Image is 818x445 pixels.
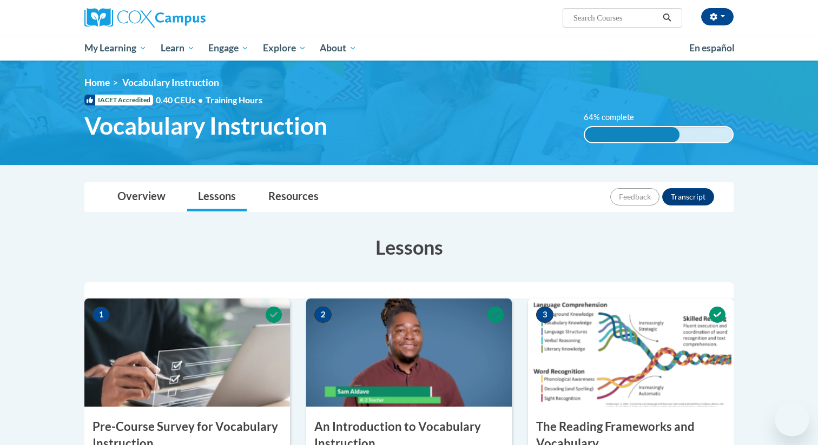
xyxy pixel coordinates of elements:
a: Overview [107,183,176,211]
a: About [313,36,364,61]
iframe: Button to launch messaging window [775,402,809,436]
span: En español [689,42,735,54]
a: Engage [201,36,256,61]
img: Course Image [528,298,734,407]
a: En español [682,37,742,59]
span: 0.40 CEUs [156,94,206,106]
button: Search [659,11,675,24]
span: IACET Accredited [84,95,153,105]
div: 64% complete [585,127,680,142]
a: Learn [154,36,202,61]
a: Home [84,77,110,88]
span: 1 [93,307,110,323]
span: Learn [161,42,195,55]
button: Account Settings [701,8,734,25]
a: Resources [258,183,329,211]
button: Transcript [662,188,714,205]
span: 3 [536,307,553,323]
span: Vocabulary Instruction [84,111,327,140]
span: Vocabulary Instruction [122,77,219,88]
a: Lessons [187,183,247,211]
span: • [198,95,203,105]
span: Engage [208,42,249,55]
button: Feedback [610,188,659,205]
span: My Learning [84,42,147,55]
span: About [320,42,357,55]
a: Cox Campus [84,8,290,28]
a: My Learning [77,36,154,61]
h3: Lessons [84,234,734,261]
img: Cox Campus [84,8,206,28]
label: 64% complete [584,111,646,123]
span: Explore [263,42,306,55]
span: Training Hours [206,95,262,105]
div: Main menu [68,36,750,61]
span: 2 [314,307,332,323]
img: Course Image [306,298,512,407]
img: Course Image [84,298,290,407]
a: Explore [256,36,313,61]
input: Search Courses [572,11,659,24]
